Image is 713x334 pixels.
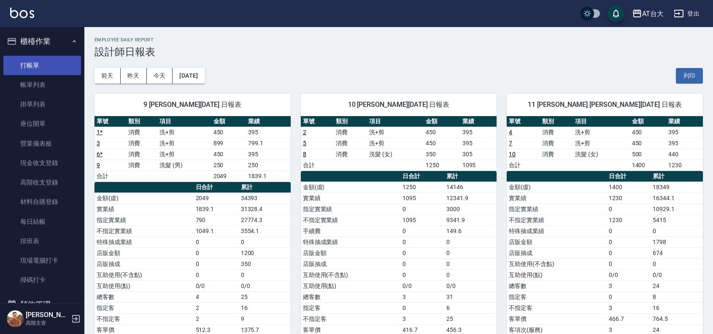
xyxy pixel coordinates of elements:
td: 395 [666,127,703,138]
td: 16 [651,302,703,313]
td: 互助使用(不含點) [507,258,606,269]
td: 1049.1 [194,225,239,236]
td: 0 [607,247,651,258]
span: 9 [PERSON_NAME][DATE] 日報表 [105,100,281,109]
td: 0 [194,269,239,280]
td: 洗+剪 [573,127,629,138]
td: 0/0 [651,269,703,280]
td: 31328.4 [239,204,291,215]
td: 互助使用(點) [507,269,606,280]
td: 14146 [444,182,497,193]
td: 總客數 [301,291,400,302]
td: 250 [246,160,291,171]
td: 790 [194,215,239,225]
a: 掃碼打卡 [3,270,81,290]
td: 16344.1 [651,193,703,204]
td: 不指定客 [301,313,400,324]
td: 金額(虛) [95,193,194,204]
th: 日合計 [607,171,651,182]
p: 高階主管 [26,319,69,327]
a: 掛單列表 [3,95,81,114]
th: 累計 [444,171,497,182]
td: 合計 [301,160,334,171]
td: 洗+剪 [573,138,629,149]
td: 3554.1 [239,225,291,236]
td: 消費 [540,138,573,149]
a: 2 [303,129,306,136]
td: 0 [607,258,651,269]
td: 3 [607,280,651,291]
td: 305 [460,149,497,160]
a: 營業儀表板 [3,134,81,153]
td: 指定客 [95,302,194,313]
td: 25 [444,313,497,324]
th: 金額 [424,116,460,127]
td: 洗+剪 [157,127,211,138]
table: a dense table [301,116,497,171]
th: 日合計 [400,171,444,182]
td: 消費 [540,149,573,160]
td: 消費 [126,149,158,160]
td: 指定客 [507,291,606,302]
button: AT台大 [629,5,667,22]
td: 1230 [607,193,651,204]
td: 500 [630,149,667,160]
td: 消費 [334,149,367,160]
td: 1200 [239,247,291,258]
button: 列印 [676,68,703,84]
td: 0 [607,204,651,215]
td: 1095 [460,160,497,171]
td: 395 [460,127,497,138]
td: 440 [666,149,703,160]
button: 昨天 [121,68,147,84]
td: 實業績 [95,204,194,215]
td: 0 [651,258,703,269]
td: 指定客 [301,302,400,313]
th: 累計 [651,171,703,182]
a: 打帳單 [3,56,81,75]
td: 洗+剪 [367,127,424,138]
td: 25 [239,291,291,302]
span: 11 [PERSON_NAME] [PERSON_NAME][DATE] 日報表 [517,100,693,109]
td: 互助使用(不含點) [95,269,194,280]
a: 現場電腦打卡 [3,251,81,270]
a: 每日結帳 [3,212,81,231]
td: 消費 [334,138,367,149]
td: 店販金額 [301,247,400,258]
td: 3 [400,291,444,302]
td: 0/0 [607,269,651,280]
td: 洗+剪 [367,138,424,149]
th: 業績 [246,116,291,127]
a: 材料自購登錄 [3,192,81,212]
th: 累計 [239,182,291,193]
td: 450 [630,138,667,149]
td: 1250 [400,182,444,193]
td: 特殊抽成業績 [95,236,194,247]
td: 34393 [239,193,291,204]
td: 0 [400,204,444,215]
td: 0 [194,258,239,269]
td: 洗+剪 [157,149,211,160]
th: 單號 [95,116,126,127]
a: 帳單列表 [3,75,81,95]
td: 客單價 [507,313,606,324]
td: 不指定實業績 [95,225,194,236]
td: 9 [239,313,291,324]
button: 櫃檯作業 [3,30,81,52]
td: 450 [424,138,460,149]
td: 0 [651,225,703,236]
td: 0 [239,236,291,247]
td: 0 [444,236,497,247]
td: 0/0 [239,280,291,291]
td: 合計 [507,160,540,171]
td: 9341.9 [444,215,497,225]
td: 450 [211,127,246,138]
td: 395 [246,127,291,138]
td: 0 [194,247,239,258]
th: 金額 [630,116,667,127]
td: 0 [444,258,497,269]
td: 1230 [666,160,703,171]
td: 16 [239,302,291,313]
a: 9 [97,162,100,168]
td: 金額(虛) [507,182,606,193]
